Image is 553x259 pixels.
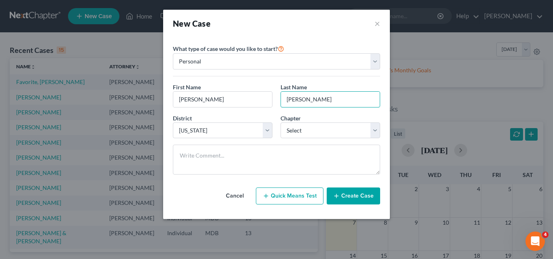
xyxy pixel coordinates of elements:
label: What type of case would you like to start? [173,44,284,53]
button: Quick Means Test [256,187,323,204]
span: District [173,115,192,122]
button: × [374,18,380,29]
strong: New Case [173,19,211,28]
span: Chapter [281,115,301,122]
iframe: Intercom live chat [525,232,545,251]
button: Cancel [217,188,253,204]
span: First Name [173,84,201,91]
button: Create Case [327,187,380,204]
span: Last Name [281,84,307,91]
span: 4 [542,232,549,238]
input: Enter Last Name [281,92,380,107]
input: Enter First Name [173,92,272,107]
